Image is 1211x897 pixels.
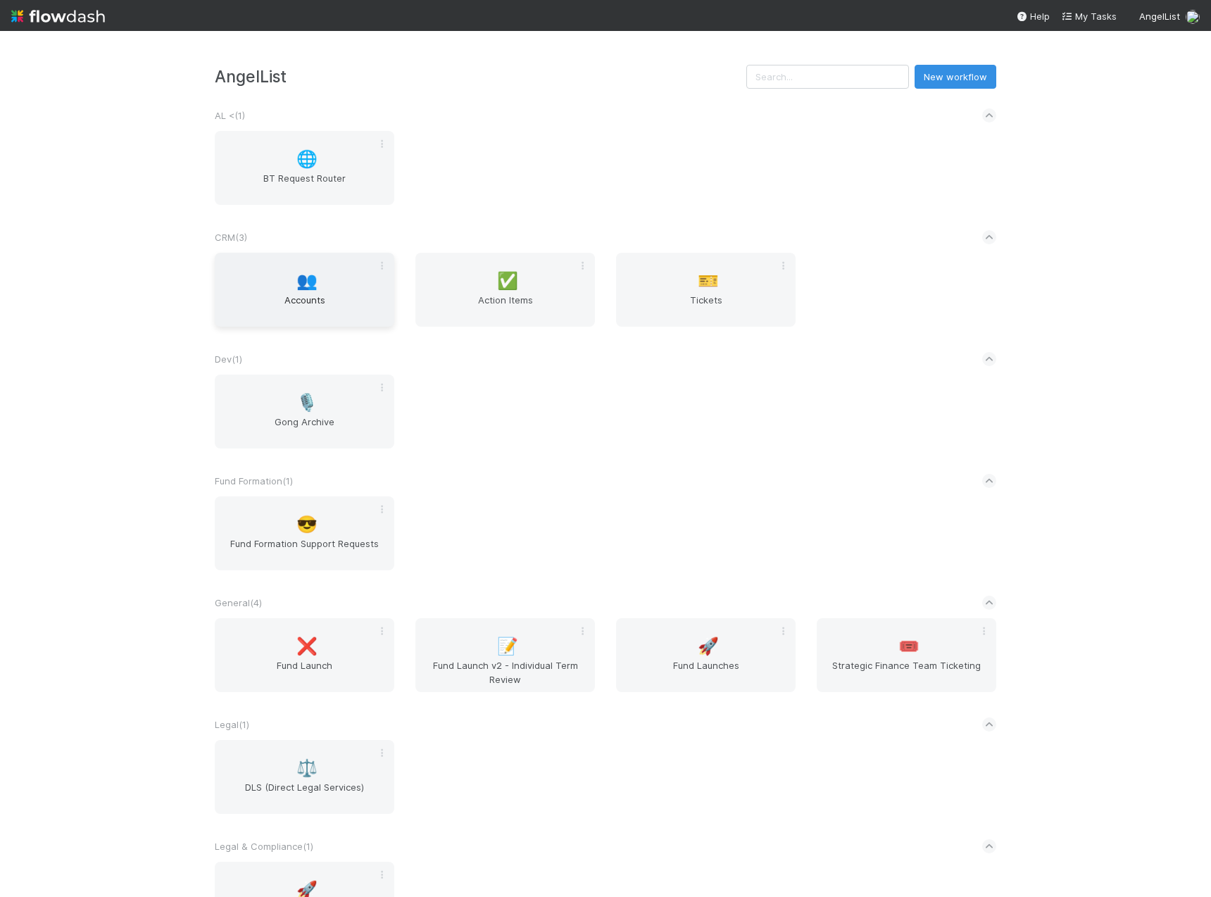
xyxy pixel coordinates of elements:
a: 🎟️Strategic Finance Team Ticketing [817,618,996,692]
span: ✅ [497,272,518,290]
span: 🚀 [698,637,719,655]
span: Tickets [622,293,790,321]
span: AngelList [1139,11,1180,22]
span: My Tasks [1061,11,1117,22]
span: ⚖️ [296,759,318,777]
span: Action Items [421,293,589,321]
a: 🎙️Gong Archive [215,375,394,448]
a: ✅Action Items [415,253,595,327]
a: 🎫Tickets [616,253,796,327]
span: Fund Launch [220,658,389,686]
span: Gong Archive [220,415,389,443]
div: Help [1016,9,1050,23]
span: Fund Launch v2 - Individual Term Review [421,658,589,686]
h3: AngelList [215,67,746,86]
span: DLS (Direct Legal Services) [220,780,389,808]
span: Accounts [220,293,389,321]
a: 🚀Fund Launches [616,618,796,692]
span: 😎 [296,515,318,534]
span: Fund Formation Support Requests [220,537,389,565]
img: avatar_c747b287-0112-4b47-934f-47379b6131e2.png [1186,10,1200,24]
button: New workflow [915,65,996,89]
a: 🌐BT Request Router [215,131,394,205]
span: 🎫 [698,272,719,290]
input: Search... [746,65,909,89]
span: 👥 [296,272,318,290]
span: ❌ [296,637,318,655]
span: 🎟️ [898,637,920,655]
span: 🌐 [296,150,318,168]
span: Dev ( 1 ) [215,353,242,365]
span: 🎙️ [296,394,318,412]
a: 👥Accounts [215,253,394,327]
span: Fund Formation ( 1 ) [215,475,293,487]
span: 📝 [497,637,518,655]
span: Legal ( 1 ) [215,719,249,730]
a: 📝Fund Launch v2 - Individual Term Review [415,618,595,692]
a: ❌Fund Launch [215,618,394,692]
span: AL < ( 1 ) [215,110,245,121]
a: 😎Fund Formation Support Requests [215,496,394,570]
img: logo-inverted-e16ddd16eac7371096b0.svg [11,4,105,28]
span: Strategic Finance Team Ticketing [822,658,991,686]
span: General ( 4 ) [215,597,262,608]
span: BT Request Router [220,171,389,199]
a: My Tasks [1061,9,1117,23]
span: CRM ( 3 ) [215,232,247,243]
span: Fund Launches [622,658,790,686]
a: ⚖️DLS (Direct Legal Services) [215,740,394,814]
span: Legal & Compliance ( 1 ) [215,841,313,852]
